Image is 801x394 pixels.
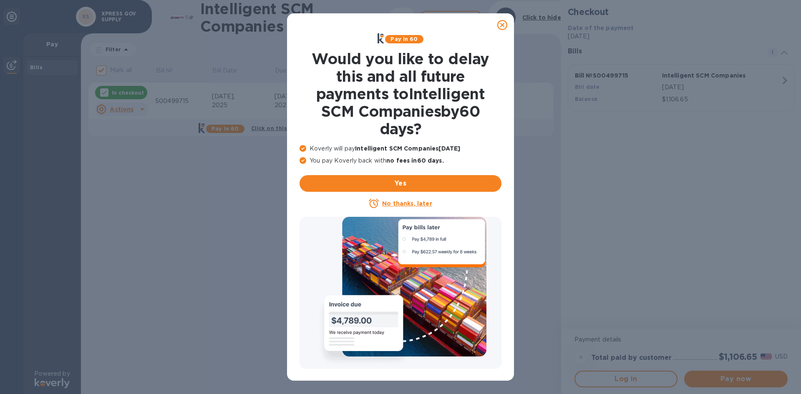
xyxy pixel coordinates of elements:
b: no fees in 60 days . [386,157,443,164]
b: Intelligent SCM Companies [DATE] [355,145,460,152]
button: Yes [300,175,501,192]
span: Yes [306,178,495,188]
p: Koverly will pay [300,144,501,153]
p: You pay Koverly back with [300,156,501,165]
u: No thanks, later [382,200,432,207]
h1: Would you like to delay this and all future payments to Intelligent SCM Companies by 60 days ? [300,50,501,138]
b: Pay in 60 [390,36,418,42]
